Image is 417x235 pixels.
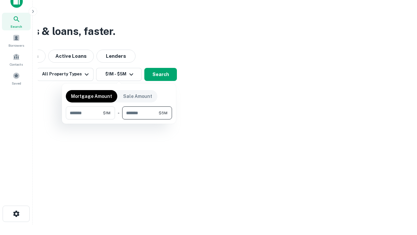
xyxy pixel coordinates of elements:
[118,106,120,119] div: -
[123,93,152,100] p: Sale Amount
[159,110,167,116] span: $5M
[384,183,417,214] iframe: Chat Widget
[103,110,110,116] span: $1M
[71,93,112,100] p: Mortgage Amount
